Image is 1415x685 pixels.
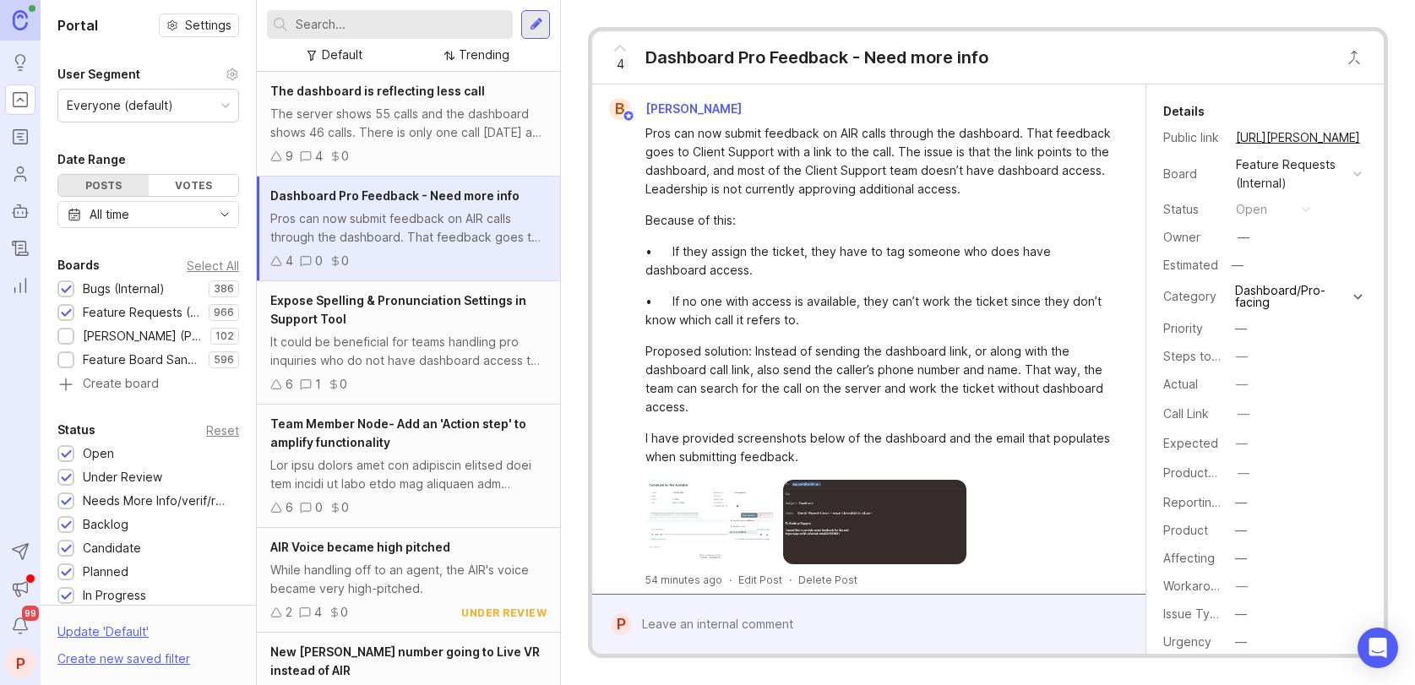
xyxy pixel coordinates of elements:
button: Workaround [1231,575,1253,597]
div: 0 [341,498,349,517]
span: New [PERSON_NAME] number going to Live VR instead of AIR [270,644,540,677]
span: Expose Spelling & Pronunciation Settings in Support Tool [270,293,526,326]
div: Lor ipsu dolors amet con adipiscin elitsed doei tem incidi ut labo etdo mag aliquaen adm veniamq.... [270,456,547,493]
div: Open [83,444,114,463]
button: Expected [1231,432,1253,454]
a: AIR Voice became high pitchedWhile handling off to an agent, the AIR's voice became very high-pit... [257,528,560,633]
div: 6 [286,375,293,394]
div: 4 [314,603,322,622]
div: Planned [83,563,128,581]
div: 0 [341,252,349,270]
div: Default [322,46,362,64]
label: Product [1163,523,1208,537]
div: • If they assign the ticket, they have to tag someone who does have dashboard access. [645,242,1112,280]
h1: Portal [57,15,98,35]
div: Trending [459,46,509,64]
div: — [1236,577,1248,595]
button: Announcements [5,574,35,604]
div: Create new saved filter [57,650,190,668]
div: It could be beneficial for teams handling pro inquiries who do not have dashboard access to have ... [270,333,547,370]
button: ProductboardID [1233,462,1254,484]
p: 596 [214,353,234,367]
div: Boards [57,255,100,275]
div: Backlog [83,515,128,534]
div: Bugs (Internal) [83,280,165,298]
p: 386 [214,282,234,296]
div: The server shows 55 calls and the dashboard shows 46 calls. There is only one call [DATE] and the... [270,105,547,142]
img: https://canny-assets.io/images/8d45f9114d5ef7a0fead6bd482692a06.png [645,480,776,564]
a: Create board [57,378,239,393]
a: Roadmaps [5,122,35,152]
div: Owner [1163,228,1222,247]
div: Pros can now submit feedback on AIR calls through the dashboard. That feedback goes to Client Sup... [270,209,547,247]
svg: toggle icon [211,208,238,221]
div: Reset [206,426,239,435]
div: · [729,573,732,587]
div: 2 [286,603,292,622]
p: 102 [215,329,234,343]
div: open [1236,200,1267,219]
div: Date Range [57,150,126,170]
div: Dashboard Pro Feedback - Need more info [645,46,988,69]
img: Canny Home [13,10,28,30]
div: Under Review [83,468,162,487]
div: Posts [58,175,149,196]
img: https://canny-assets.io/images/908fdb195e429463bd5b085c717e5b89.png [783,480,966,564]
div: 0 [341,147,349,166]
div: 6 [286,498,293,517]
span: Dashboard Pro Feedback - Need more info [270,188,520,203]
button: Notifications [5,611,35,641]
p: 966 [214,306,234,319]
div: — [1227,254,1249,276]
div: P [611,613,632,635]
div: under review [461,606,547,620]
button: Actual [1231,373,1253,395]
a: Autopilot [5,196,35,226]
div: I have provided screenshots below of the dashboard and the email that populates when submitting f... [645,429,1112,466]
div: 4 [315,147,323,166]
div: [PERSON_NAME] (Public) [83,327,202,345]
input: Search... [296,15,506,34]
a: Users [5,159,35,189]
div: Status [1163,200,1222,219]
span: 4 [617,55,624,73]
div: Update ' Default ' [57,622,149,650]
span: 99 [22,606,39,621]
div: Votes [149,175,239,196]
div: Select All [187,261,239,270]
a: Team Member Node- Add an 'Action step' to amplify functionalityLor ipsu dolors amet con adipiscin... [257,405,560,528]
div: — [1235,605,1247,623]
div: — [1235,521,1247,540]
div: — [1235,493,1247,512]
a: 54 minutes ago [645,573,722,587]
a: [URL][PERSON_NAME] [1231,127,1365,149]
div: Feature Board Sandbox [DATE] [83,351,200,369]
label: Call Link [1163,406,1209,421]
label: Priority [1163,321,1203,335]
button: Settings [159,14,239,37]
div: 0 [340,603,348,622]
div: — [1235,549,1247,568]
div: Estimated [1163,259,1218,271]
div: Proposed solution: Instead of sending the dashboard link, or along with the dashboard call link, ... [645,342,1112,416]
div: Feature Requests (Internal) [83,303,200,322]
div: Details [1163,101,1205,122]
button: P [5,648,35,678]
div: Pros can now submit feedback on AIR calls through the dashboard. That feedback goes to Client Sup... [645,124,1112,198]
img: member badge [623,110,635,122]
a: Dashboard Pro Feedback - Need more infoPros can now submit feedback on AIR calls through the dash... [257,177,560,281]
a: Ideas [5,47,35,78]
div: — [1236,347,1248,366]
div: 4 [286,252,293,270]
a: Reporting [5,270,35,301]
label: Affecting [1163,551,1215,565]
div: Needs More Info/verif/repro [83,492,231,510]
div: — [1236,434,1248,453]
div: Candidate [83,539,141,557]
span: Team Member Node- Add an 'Action step' to amplify functionality [270,416,526,449]
div: — [1236,375,1248,394]
div: 0 [315,498,323,517]
label: ProductboardID [1163,465,1253,480]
